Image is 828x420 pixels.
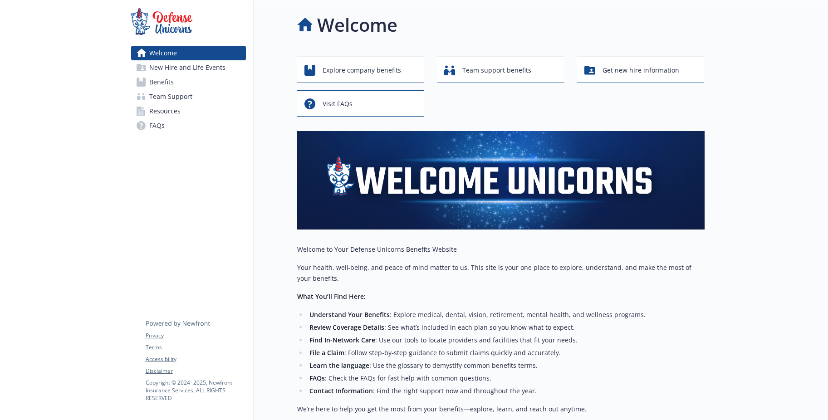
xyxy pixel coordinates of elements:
strong: Review Coverage Details [309,323,384,332]
img: overview page banner [297,131,705,230]
a: Team Support [131,89,246,104]
span: Visit FAQs [323,95,353,112]
li: : Check the FAQs for fast help with common questions. [307,373,705,384]
span: New Hire and Life Events [149,60,225,75]
span: Team support benefits [462,62,531,79]
strong: FAQs [309,374,325,382]
a: Welcome [131,46,246,60]
strong: Contact Information [309,386,373,395]
li: : Follow step‑by‑step guidance to submit claims quickly and accurately. [307,347,705,358]
span: Explore company benefits [323,62,401,79]
button: Explore company benefits [297,57,425,83]
a: Disclaimer [146,367,245,375]
span: Resources [149,104,181,118]
a: Accessibility [146,355,245,363]
p: Welcome to Your Defense Unicorns Benefits Website [297,244,705,255]
strong: Learn the language [309,361,369,370]
li: : Explore medical, dental, vision, retirement, mental health, and wellness programs. [307,309,705,320]
strong: What You’ll Find Here: [297,292,366,301]
a: Privacy [146,332,245,340]
a: Terms [146,343,245,352]
a: Resources [131,104,246,118]
p: We’re here to help you get the most from your benefits—explore, learn, and reach out anytime. [297,404,705,415]
h1: Welcome [317,11,397,39]
a: New Hire and Life Events [131,60,246,75]
strong: Understand Your Benefits [309,310,390,319]
button: Visit FAQs [297,90,425,117]
strong: File a Claim [309,348,344,357]
li: : See what’s included in each plan so you know what to expect. [307,322,705,333]
a: Benefits [131,75,246,89]
button: Get new hire information [577,57,705,83]
p: Copyright © 2024 - 2025 , Newfront Insurance Services, ALL RIGHTS RESERVED [146,379,245,402]
span: Get new hire information [603,62,679,79]
li: : Find the right support now and throughout the year. [307,386,705,396]
span: Benefits [149,75,174,89]
li: : Use the glossary to demystify common benefits terms. [307,360,705,371]
span: Team Support [149,89,192,104]
strong: Find In-Network Care [309,336,375,344]
a: FAQs [131,118,246,133]
span: FAQs [149,118,165,133]
span: Welcome [149,46,177,60]
p: Your health, well‑being, and peace of mind matter to us. This site is your one place to explore, ... [297,262,705,284]
li: : Use our tools to locate providers and facilities that fit your needs. [307,335,705,346]
button: Team support benefits [437,57,564,83]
